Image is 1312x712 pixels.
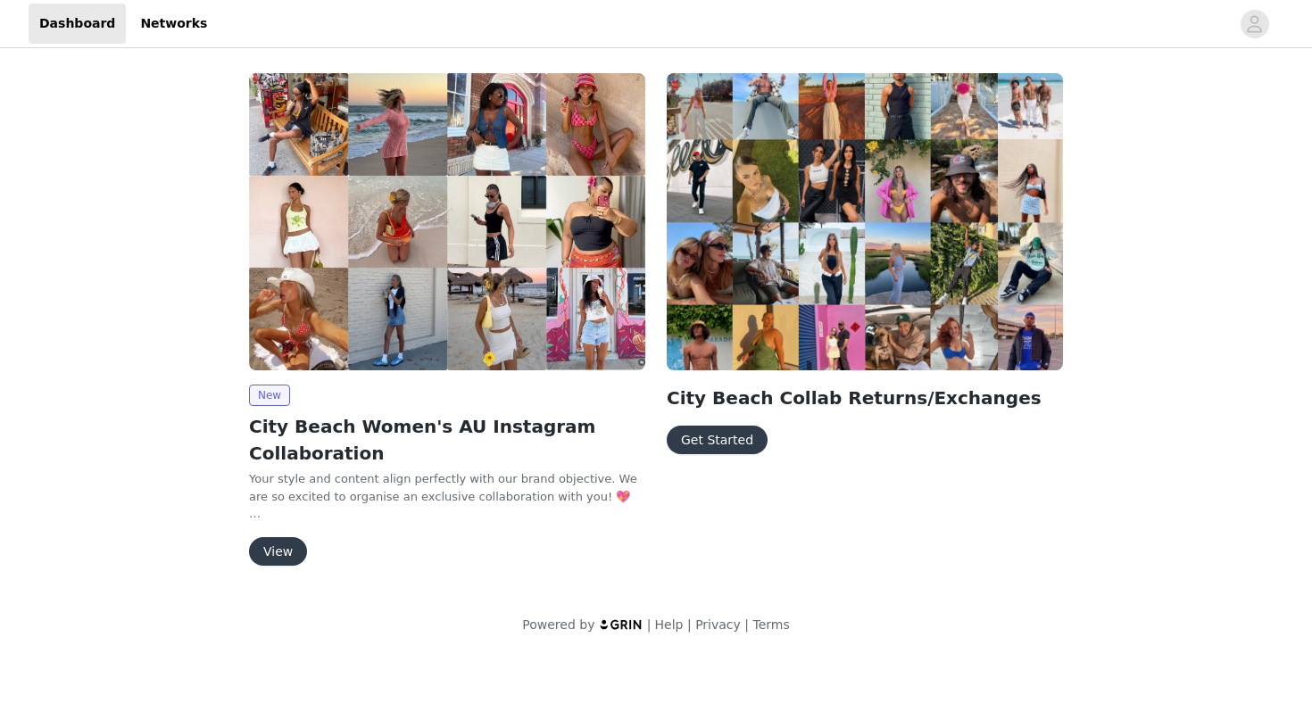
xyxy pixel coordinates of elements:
button: View [249,537,307,566]
div: avatar [1246,10,1263,38]
span: | [647,617,652,632]
span: | [687,617,692,632]
span: New [249,385,290,406]
h2: City Beach Women's AU Instagram Collaboration [249,413,645,467]
span: Your style and content align perfectly with our brand objective. We are so excited to organise an... [249,472,637,503]
button: Get Started [667,426,768,454]
img: City Beach [249,73,645,370]
a: Help [655,617,684,632]
span: | [744,617,749,632]
a: Terms [752,617,789,632]
a: View [249,545,307,559]
a: Networks [129,4,218,44]
span: Powered by [522,617,594,632]
img: City Beach [667,73,1063,370]
a: Privacy [695,617,741,632]
a: Dashboard [29,4,126,44]
img: logo [599,618,644,630]
h2: City Beach Collab Returns/Exchanges [667,385,1063,411]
